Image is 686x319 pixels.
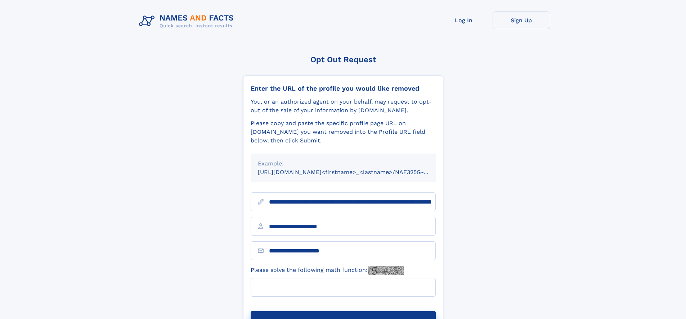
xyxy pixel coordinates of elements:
div: Please copy and paste the specific profile page URL on [DOMAIN_NAME] you want removed into the Pr... [251,119,436,145]
small: [URL][DOMAIN_NAME]<firstname>_<lastname>/NAF325G-xxxxxxxx [258,169,449,176]
img: Logo Names and Facts [136,12,240,31]
div: Enter the URL of the profile you would like removed [251,85,436,92]
div: Opt Out Request [243,55,443,64]
div: You, or an authorized agent on your behalf, may request to opt-out of the sale of your informatio... [251,97,436,115]
label: Please solve the following math function: [251,266,404,275]
div: Example: [258,159,429,168]
a: Sign Up [493,12,550,29]
a: Log In [435,12,493,29]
